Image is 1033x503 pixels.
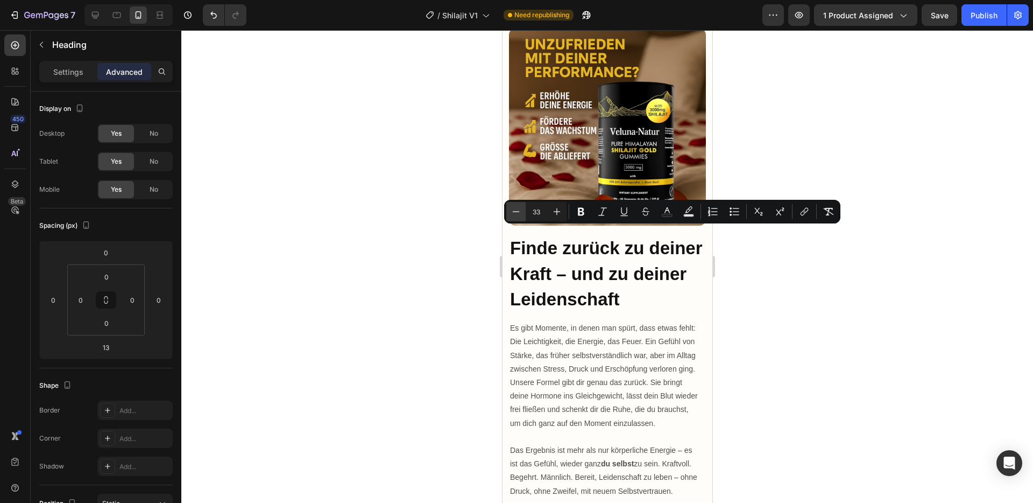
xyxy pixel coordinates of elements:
div: Beta [8,197,26,206]
span: No [150,185,158,194]
div: Display on [39,102,86,116]
button: 7 [4,4,80,26]
div: Editor contextual toolbar [504,200,840,223]
p: Es gibt Momente, in denen man spürt, dass etwas fehlt: Die Leichtigkeit, die Energie, das Feuer. ... [8,291,198,346]
strong: du selbst [98,429,131,438]
div: Mobile [39,185,60,194]
h2: Rich Text Editor. Editing area: main [6,204,203,283]
div: Desktop [39,129,65,138]
span: Save [931,11,949,20]
span: Yes [111,185,122,194]
div: Tablet [39,157,58,166]
div: Add... [119,434,170,444]
div: Undo/Redo [203,4,246,26]
input: 0 [151,292,167,308]
div: 450 [10,115,26,123]
p: Unsere Formel gibt dir genau das zurück. Sie bringt deine Hormone ins Gleichgewicht, lässt dein B... [8,346,198,414]
input: 0px [73,292,89,308]
span: Finde zurück zu deiner Kraft – und zu deiner Leidenschaft [8,208,200,280]
div: Border [39,406,60,415]
iframe: Design area [503,30,712,503]
div: Shadow [39,462,64,471]
div: Open Intercom Messenger [996,450,1022,476]
input: 0px [96,269,117,285]
button: Publish [961,4,1007,26]
div: Add... [119,462,170,472]
div: Publish [971,10,997,21]
p: Heading [52,38,168,51]
span: No [150,157,158,166]
input: 0 [95,244,117,261]
span: 1 product assigned [823,10,893,21]
p: Advanced [106,66,143,78]
div: Shape [39,379,74,393]
input: 0px [96,315,117,331]
input: 0 [45,292,61,308]
button: 1 product assigned [814,4,917,26]
div: Spacing (px) [39,219,93,233]
input: 0px [124,292,140,308]
span: Shilajit V1 [442,10,478,21]
div: Add... [119,406,170,416]
span: No [150,129,158,138]
div: Corner [39,434,61,443]
span: Yes [111,129,122,138]
button: Save [922,4,957,26]
input: 13 [95,339,117,355]
p: 7 [70,9,75,22]
span: Yes [111,157,122,166]
p: Settings [53,66,83,78]
span: / [437,10,440,21]
span: Need republishing [514,10,569,20]
p: Das Ergebnis ist mehr als nur körperliche Energie – es ist das Gefühl, wieder ganz zu sein. Kraft... [8,414,198,468]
